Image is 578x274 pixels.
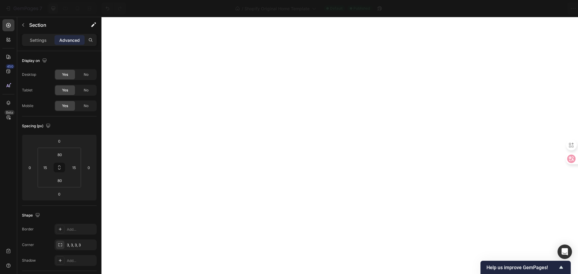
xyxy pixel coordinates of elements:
div: Display on [22,57,48,65]
span: No [84,103,89,109]
input: 15px [41,163,50,172]
div: Corner [22,242,34,248]
div: Desktop [22,72,36,77]
span: Yes [62,103,68,109]
span: Save [521,6,531,11]
div: Add... [67,258,95,263]
input: 4xl [54,150,66,159]
span: / [242,5,243,12]
div: Add... [67,227,95,232]
span: No [84,72,89,77]
input: 0 [25,163,34,172]
div: Undo/Redo [101,2,126,14]
div: Publish [543,5,558,12]
iframe: Design area [101,17,578,274]
button: 7 [2,2,45,14]
p: Settings [30,37,47,43]
input: 15px [70,163,79,172]
div: Shadow [22,258,36,263]
button: Save [516,2,536,14]
div: Beta [5,110,14,115]
div: Spacing (px) [22,122,52,130]
input: 4xl [54,176,66,185]
button: Show survey - Help us improve GemPages! [486,264,565,271]
span: No [84,88,89,93]
input: 0 [84,163,93,172]
span: Help us improve GemPages! [486,265,558,270]
span: Shopify Original Home Template [244,5,309,12]
div: Mobile [22,103,33,109]
input: 0 [53,189,65,199]
input: 0 [53,137,65,146]
p: 7 [39,5,42,12]
div: Shape [22,211,41,220]
span: Published [353,6,370,11]
div: Border [22,226,34,232]
span: Yes [62,72,68,77]
p: Advanced [59,37,80,43]
span: Yes [62,88,68,93]
p: Section [29,21,79,29]
div: Open Intercom Messenger [558,245,572,259]
span: Default [330,6,343,11]
button: Publish [538,2,563,14]
div: Tablet [22,88,33,93]
div: 3, 3, 3, 3 [67,242,95,248]
div: 450 [6,64,14,69]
